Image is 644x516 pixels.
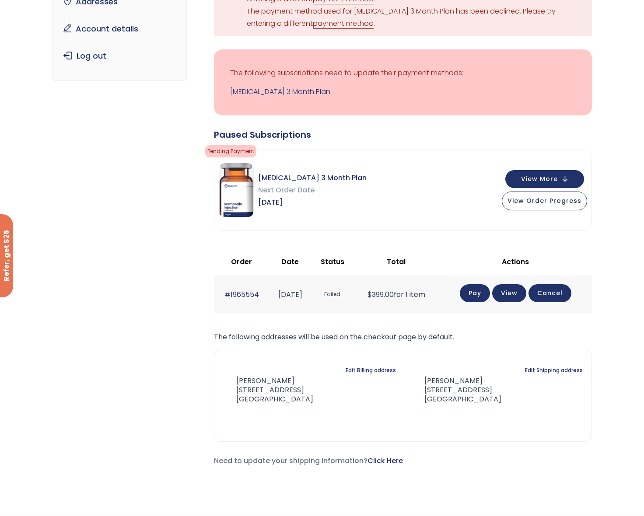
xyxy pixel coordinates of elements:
[224,289,259,300] a: #1965554
[258,184,367,196] span: Next Order Date
[367,289,394,300] span: 399.00
[528,284,571,302] a: Cancel
[214,331,592,343] p: The following addresses will be used on the checkout page by default.
[525,364,583,377] a: Edit Shipping address
[460,284,490,302] a: Pay
[258,172,367,184] span: [MEDICAL_DATA] 3 Month Plan
[321,257,344,267] span: Status
[205,145,256,157] span: Pending Payment
[230,67,576,79] p: The following subscriptions need to update their payment methods:
[278,289,302,300] time: [DATE]
[230,86,576,98] a: [MEDICAL_DATA] 3 Month Plan
[387,257,406,267] span: Total
[214,129,592,141] div: Paused Subscriptions
[219,163,254,217] img: Sermorelin 3 Month Plan
[346,364,396,377] a: Edit Billing address
[502,257,529,267] span: Actions
[313,18,374,29] a: payment method
[410,377,501,404] address: [PERSON_NAME] [STREET_ADDRESS] [GEOGRAPHIC_DATA]
[354,275,439,314] td: for 1 item
[59,47,180,65] a: Log out
[281,257,299,267] span: Date
[59,20,180,38] a: Account details
[315,286,350,303] span: Failed
[223,377,313,404] address: [PERSON_NAME] [STREET_ADDRESS] [GEOGRAPHIC_DATA]
[521,176,558,182] span: View More
[214,456,403,466] span: Need to update your shipping information?
[502,192,587,210] button: View Order Progress
[367,289,372,300] span: $
[258,196,367,209] span: [DATE]
[367,456,403,466] a: Click Here
[505,170,584,188] button: View More
[492,284,526,302] a: View
[231,257,252,267] span: Order
[507,196,581,205] span: View Order Progress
